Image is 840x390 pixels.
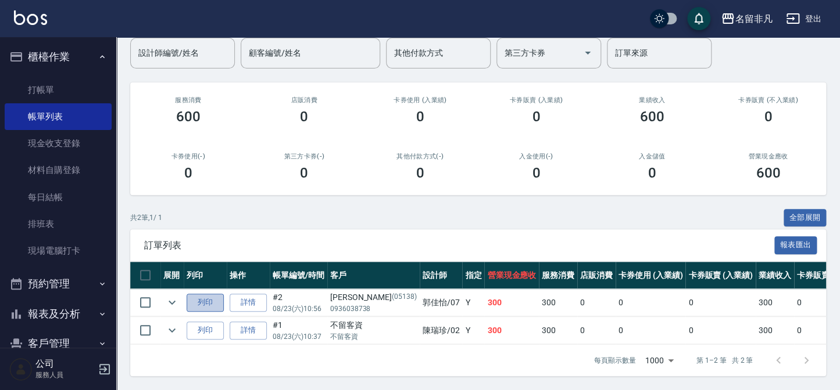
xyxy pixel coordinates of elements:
div: 1000 [641,345,678,376]
a: 現金收支登錄 [5,130,112,157]
td: 300 [539,317,577,344]
h3: 600 [176,109,201,125]
button: 客戶管理 [5,328,112,359]
button: expand row [163,322,181,339]
a: 現場電腦打卡 [5,237,112,264]
img: Person [9,358,33,381]
td: 300 [756,289,794,316]
h2: 業績收入 [608,96,696,104]
th: 卡券販賣 (入業績) [685,262,756,289]
h2: 其他付款方式(-) [376,153,464,160]
th: 業績收入 [756,262,794,289]
h3: 0 [648,165,656,181]
h3: 0 [184,165,192,181]
a: 詳情 [230,322,267,340]
p: 08/23 (六) 10:56 [273,304,324,314]
td: 0 [685,289,756,316]
h2: 入金儲值 [608,153,696,160]
a: 每日結帳 [5,184,112,211]
h2: 營業現金應收 [724,153,813,160]
a: 排班表 [5,211,112,237]
div: 名留非凡 [735,12,772,26]
td: 陳瑞珍 /02 [420,317,463,344]
h3: 600 [756,165,780,181]
td: 300 [484,289,539,316]
button: 登出 [781,8,826,30]
p: (05138) [392,291,417,304]
div: [PERSON_NAME] [330,291,417,304]
h2: 第三方卡券(-) [260,153,349,160]
button: 預約管理 [5,269,112,299]
h2: 卡券使用 (入業績) [376,96,464,104]
a: 材料自購登錄 [5,157,112,183]
button: expand row [163,294,181,311]
th: 帳單編號/時間 [270,262,327,289]
button: 列印 [187,294,224,312]
p: 不留客資 [330,331,417,342]
th: 店販消費 [577,262,616,289]
td: #1 [270,317,327,344]
a: 詳情 [230,294,267,312]
p: 每頁顯示數量 [594,355,636,366]
h3: 0 [416,109,424,125]
p: 第 1–2 筆 共 2 筆 [696,355,753,366]
td: 0 [685,317,756,344]
td: 0 [616,289,686,316]
th: 卡券使用 (入業績) [616,262,686,289]
th: 設計師 [420,262,463,289]
h3: 600 [640,109,664,125]
td: 300 [539,289,577,316]
h3: 0 [416,165,424,181]
p: 0936038738 [330,304,417,314]
h3: 0 [764,109,772,125]
h3: 0 [300,165,308,181]
div: 不留客資 [330,319,417,331]
td: 0 [577,317,616,344]
img: Logo [14,10,47,25]
th: 指定 [462,262,484,289]
h2: 入金使用(-) [492,153,581,160]
a: 打帳單 [5,77,112,103]
p: 08/23 (六) 10:37 [273,331,324,342]
th: 營業現金應收 [484,262,539,289]
button: 報表匯出 [774,236,817,254]
button: 全部展開 [784,209,827,227]
a: 帳單列表 [5,103,112,130]
td: 0 [577,289,616,316]
td: Y [462,317,484,344]
th: 客戶 [327,262,420,289]
th: 列印 [184,262,227,289]
button: save [687,7,710,30]
h2: 卡券販賣 (不入業績) [724,96,813,104]
button: 名留非凡 [716,7,777,31]
p: 共 2 筆, 1 / 1 [130,212,162,223]
th: 展開 [160,262,184,289]
td: 300 [756,317,794,344]
th: 服務消費 [539,262,577,289]
th: 操作 [227,262,270,289]
h5: 公司 [35,358,95,370]
h2: 卡券使用(-) [144,153,233,160]
button: Open [578,44,597,62]
td: 0 [616,317,686,344]
button: 報表及分析 [5,299,112,329]
h3: 0 [300,109,308,125]
a: 報表匯出 [774,239,817,250]
span: 訂單列表 [144,240,774,251]
p: 服務人員 [35,370,95,380]
td: #2 [270,289,327,316]
button: 櫃檯作業 [5,42,112,72]
td: 郭佳怡 /07 [420,289,463,316]
h3: 服務消費 [144,96,233,104]
td: Y [462,289,484,316]
h2: 卡券販賣 (入業績) [492,96,581,104]
h2: 店販消費 [260,96,349,104]
h3: 0 [532,109,540,125]
td: 300 [484,317,539,344]
h3: 0 [532,165,540,181]
button: 列印 [187,322,224,340]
